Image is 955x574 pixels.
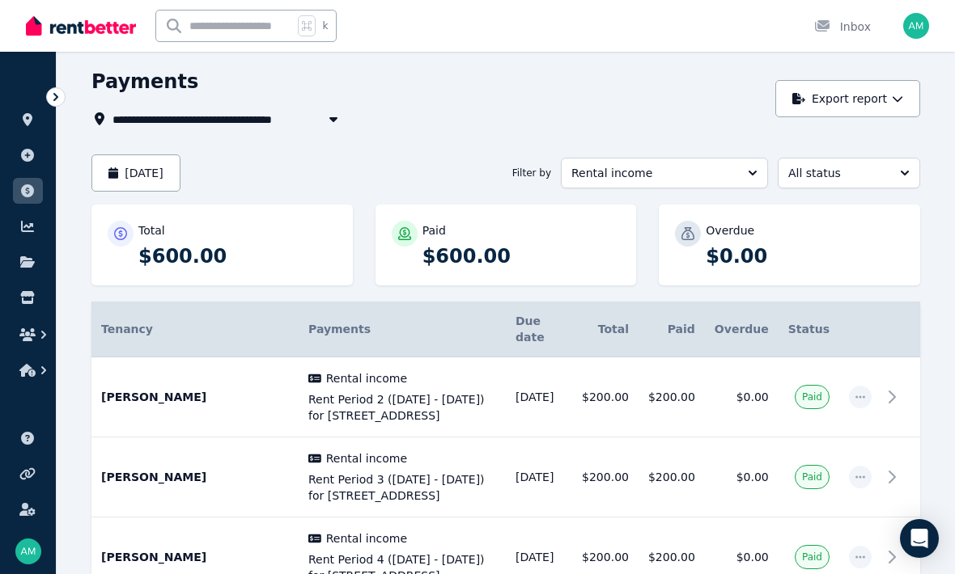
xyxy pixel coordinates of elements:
button: [DATE] [91,154,180,192]
span: Rental income [571,165,735,181]
span: Rental income [326,450,407,466]
img: Alastair Morwood [903,13,929,39]
div: Open Intercom Messenger [900,519,939,558]
span: All status [788,165,887,181]
span: Rent Period 2 ([DATE] - [DATE]) for [STREET_ADDRESS] [308,391,496,424]
th: Status [779,302,839,357]
button: Rental income [561,158,768,188]
span: Rental income [326,530,407,547]
span: k [322,19,328,32]
th: Due date [506,302,572,357]
p: $0.00 [706,243,904,269]
span: Paid [802,390,822,403]
p: $600.00 [138,243,337,269]
p: [PERSON_NAME] [101,549,289,565]
span: Paid [802,551,822,563]
img: Alastair Morwood [15,538,41,564]
p: Overdue [706,222,754,238]
span: $0.00 [736,471,769,483]
button: All status [778,158,920,188]
td: [DATE] [506,437,572,517]
th: Total [572,302,639,357]
td: $200.00 [639,357,705,437]
img: RentBetter [26,14,136,38]
p: $600.00 [422,243,621,269]
h1: Payments [91,69,198,95]
span: $0.00 [736,390,769,403]
button: Export report [775,80,920,117]
span: Rental income [326,370,407,386]
th: Overdue [705,302,779,357]
td: $200.00 [639,437,705,517]
span: Paid [802,471,822,483]
p: Paid [422,222,446,238]
span: Rent Period 3 ([DATE] - [DATE]) for [STREET_ADDRESS] [308,471,496,504]
th: Paid [639,302,705,357]
span: $0.00 [736,551,769,563]
p: Total [138,222,165,238]
p: [PERSON_NAME] [101,389,289,405]
span: Filter by [512,167,551,179]
td: $200.00 [572,357,639,437]
p: [PERSON_NAME] [101,469,289,485]
td: $200.00 [572,437,639,517]
td: [DATE] [506,357,572,437]
div: Inbox [814,19,871,35]
span: Payments [308,323,371,336]
th: Tenancy [91,302,299,357]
